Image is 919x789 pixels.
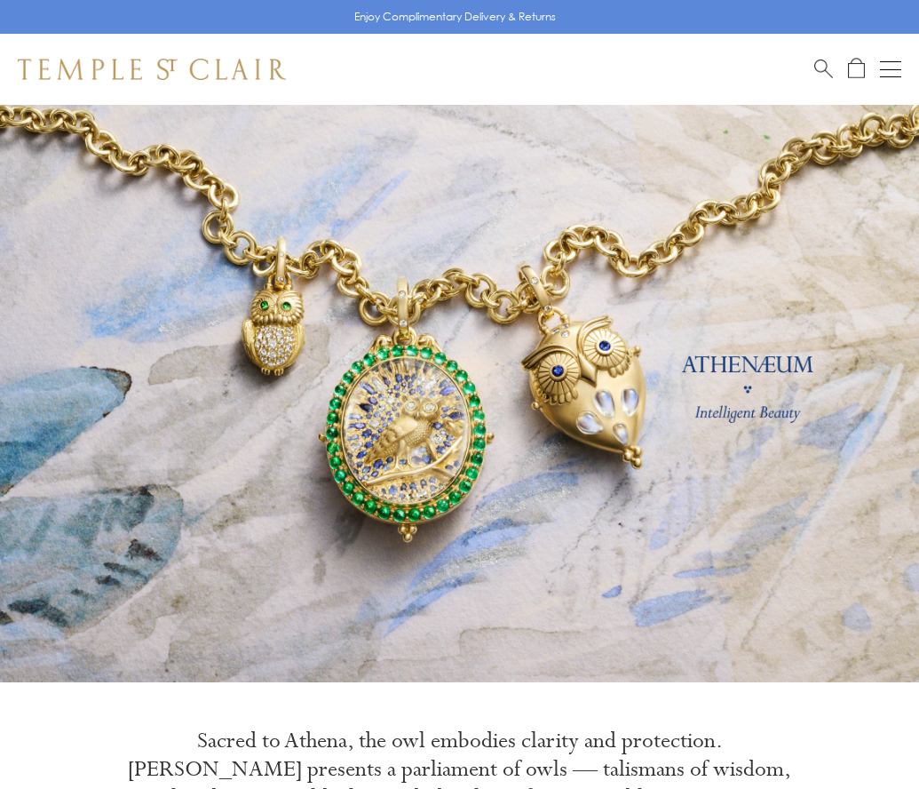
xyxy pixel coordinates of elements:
button: Open navigation [880,59,901,80]
a: Open Shopping Bag [848,58,865,80]
a: Search [814,58,833,80]
p: Enjoy Complimentary Delivery & Returns [354,8,556,26]
img: Temple St. Clair [18,59,286,80]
